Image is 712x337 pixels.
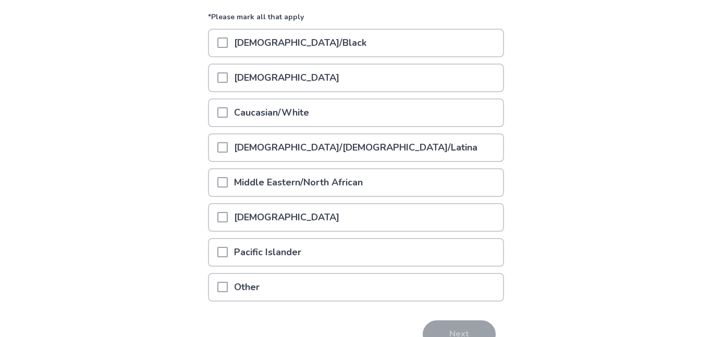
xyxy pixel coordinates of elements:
[228,239,308,266] p: Pacific Islander
[228,99,315,126] p: Caucasian/White
[228,30,373,56] p: [DEMOGRAPHIC_DATA]/Black
[228,169,369,196] p: Middle Eastern/North African
[228,274,266,301] p: Other
[228,204,346,231] p: [DEMOGRAPHIC_DATA]
[228,65,346,91] p: [DEMOGRAPHIC_DATA]
[208,11,504,29] p: *Please mark all that apply
[228,134,484,161] p: [DEMOGRAPHIC_DATA]/[DEMOGRAPHIC_DATA]/Latina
